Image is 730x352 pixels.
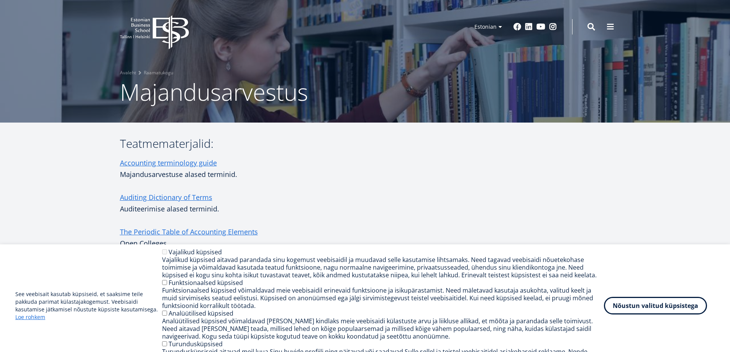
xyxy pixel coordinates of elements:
p: See veebisait kasutab küpsiseid, et saaksime teile pakkuda parimat külastajakogemust. Veebisaidi ... [15,290,162,321]
a: Linkedin [525,23,533,31]
label: Vajalikud küpsised [169,248,222,256]
div: Analüütilised küpsised võimaldavad [PERSON_NAME] kindlaks meie veebisaidi külastuste arvu ja liik... [162,317,604,340]
p: Auditeerimise alased terminid. [120,192,442,214]
label: Funktsionaalsed küpsised [169,278,243,287]
a: Accounting terminology guide [120,157,217,169]
a: Facebook [513,23,521,31]
p: Open Colleges. [120,226,442,249]
button: Nõustun valitud küpsistega [604,297,707,314]
a: Instagram [549,23,557,31]
label: Analüütilised küpsised [169,309,233,318]
a: Loe rohkem [15,313,45,321]
p: Majandusarvestuse alased terminid. [120,169,442,180]
label: Turundusküpsised [169,340,223,348]
a: Auditing Dictionary of Terms [120,192,212,203]
div: Funktsionaalsed küpsised võimaldavad meie veebisaidil erinevaid funktsioone ja isikupärastamist. ... [162,287,604,309]
a: Raamatukogu [144,69,173,77]
h3: Teatmematerjalid: [120,138,442,149]
div: Vajalikud küpsised aitavad parandada sinu kogemust veebisaidil ja muudavad selle kasutamise lihts... [162,256,604,279]
span: Majandusarvestus [120,76,308,108]
a: The Periodic Table of Accounting Elements [120,226,258,237]
a: Youtube [536,23,545,31]
a: Avaleht [120,69,136,77]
